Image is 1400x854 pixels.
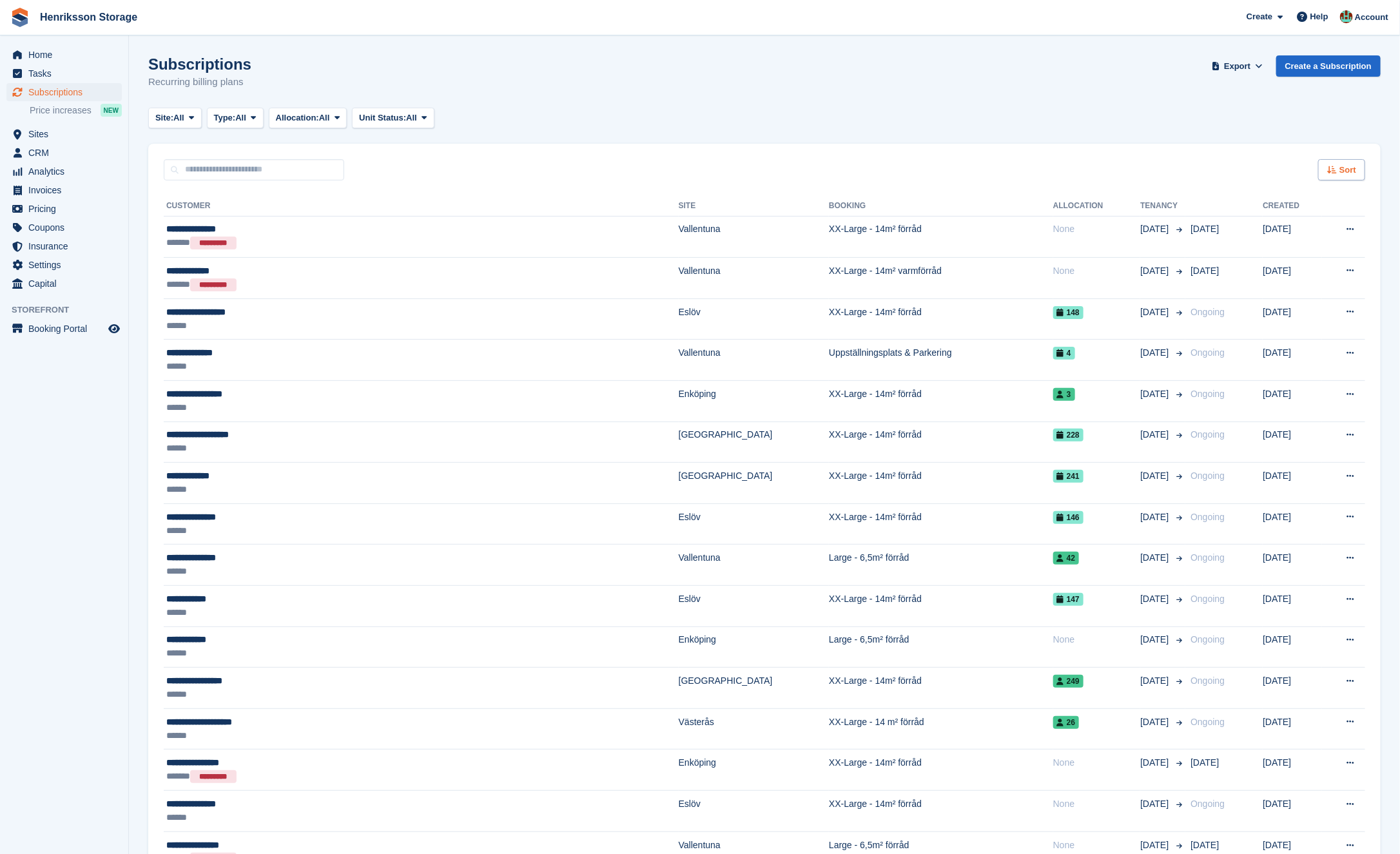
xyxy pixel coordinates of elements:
[1053,552,1079,565] span: 42
[1140,306,1171,319] span: [DATE]
[679,257,829,298] td: Vallentuna
[829,463,1053,504] td: XX-Large - 14m² förråd
[10,8,30,27] img: stora-icon-8386f47178a22dfd0bd8f6a31ec36ba5ce8667c1dd55bd0f319d3a0aa187defe.svg
[214,112,236,124] span: Type:
[28,64,106,82] span: Tasks
[269,108,347,129] button: Allocation: All
[1053,593,1084,606] span: 147
[352,108,434,129] button: Unit Status: All
[1191,347,1225,358] span: Ongoing
[1191,594,1225,604] span: Ongoing
[679,196,829,217] th: Site
[1053,196,1141,217] th: Allocation
[6,144,122,162] a: menu
[829,545,1053,586] td: Large - 6,5m² förråd
[1140,222,1171,236] span: [DATE]
[1276,55,1381,77] a: Create a Subscription
[1263,668,1321,709] td: [DATE]
[1053,264,1141,278] div: None
[1263,586,1321,627] td: [DATE]
[1140,346,1171,360] span: [DATE]
[829,216,1053,257] td: XX-Large - 14m² förråd
[6,218,122,237] a: menu
[148,108,202,129] button: Site: All
[1140,633,1171,646] span: [DATE]
[1140,428,1171,442] span: [DATE]
[1191,840,1219,850] span: [DATE]
[829,668,1053,709] td: XX-Large - 14m² förråd
[6,46,122,64] a: menu
[1191,471,1225,481] span: Ongoing
[1263,750,1321,791] td: [DATE]
[1053,839,1141,852] div: None
[1053,306,1084,319] span: 148
[1140,756,1171,770] span: [DATE]
[1191,512,1225,522] span: Ongoing
[1263,216,1321,257] td: [DATE]
[1263,463,1321,504] td: [DATE]
[829,340,1053,381] td: Uppställningsplats & Parkering
[6,162,122,180] a: menu
[829,381,1053,422] td: XX-Large - 14m² förråd
[30,103,122,117] a: Price increases NEW
[6,125,122,143] a: menu
[829,626,1053,668] td: Large - 6,5m² förråd
[1053,222,1141,236] div: None
[101,104,122,117] div: NEW
[155,112,173,124] span: Site:
[1053,388,1075,401] span: 3
[1247,10,1272,23] span: Create
[679,340,829,381] td: Vallentuna
[1140,797,1171,811] span: [DATE]
[28,218,106,237] span: Coupons
[1191,389,1225,399] span: Ongoing
[1053,756,1141,770] div: None
[1191,266,1219,276] span: [DATE]
[679,750,829,791] td: Enköping
[28,125,106,143] span: Sites
[276,112,319,124] span: Allocation:
[1224,60,1250,73] span: Export
[6,181,122,199] a: menu
[829,586,1053,627] td: XX-Large - 14m² förråd
[1209,55,1266,77] button: Export
[1191,757,1219,768] span: [DATE]
[1140,592,1171,606] span: [DATE]
[207,108,264,129] button: Type: All
[1053,470,1084,483] span: 241
[28,320,106,338] span: Booking Portal
[1140,674,1171,688] span: [DATE]
[679,545,829,586] td: Vallentuna
[1263,340,1321,381] td: [DATE]
[1263,381,1321,422] td: [DATE]
[6,275,122,293] a: menu
[1263,626,1321,668] td: [DATE]
[1263,298,1321,340] td: [DATE]
[1191,307,1225,317] span: Ongoing
[1355,11,1388,24] span: Account
[6,320,122,338] a: menu
[679,668,829,709] td: [GEOGRAPHIC_DATA]
[28,162,106,180] span: Analytics
[6,83,122,101] a: menu
[319,112,330,124] span: All
[28,256,106,274] span: Settings
[679,422,829,463] td: [GEOGRAPHIC_DATA]
[679,381,829,422] td: Enköping
[1140,469,1171,483] span: [DATE]
[12,304,128,316] span: Storefront
[679,586,829,627] td: Eslöv
[106,321,122,336] a: Preview store
[1263,503,1321,545] td: [DATE]
[6,200,122,218] a: menu
[1310,10,1328,23] span: Help
[1140,196,1185,217] th: Tenancy
[6,64,122,82] a: menu
[1263,422,1321,463] td: [DATE]
[28,275,106,293] span: Capital
[1140,715,1171,729] span: [DATE]
[1053,675,1084,688] span: 249
[1263,791,1321,832] td: [DATE]
[1263,196,1321,217] th: Created
[359,112,406,124] span: Unit Status:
